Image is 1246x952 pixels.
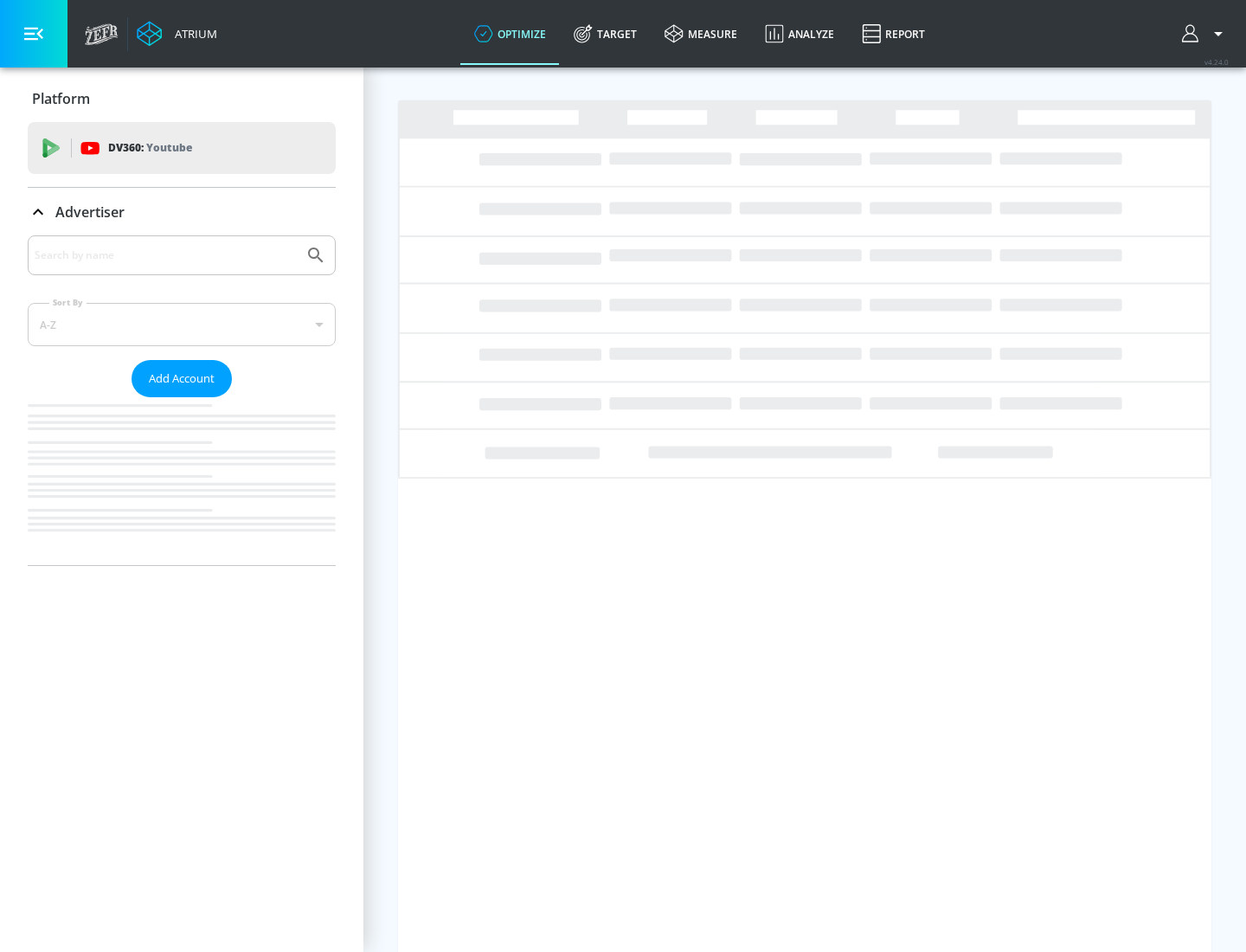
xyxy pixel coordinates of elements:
div: Advertiser [28,188,336,236]
a: measure [651,3,751,65]
div: Platform [28,74,336,123]
span: Add Account [149,369,215,389]
a: optimize [460,3,560,65]
div: A-Z [28,303,336,346]
input: Search by name [35,244,297,267]
div: DV360: Youtube [28,122,336,174]
nav: list of Advertiser [28,397,336,565]
p: Platform [32,89,90,108]
p: Advertiser [55,203,125,222]
div: Advertiser [28,235,336,565]
a: Atrium [137,21,217,47]
p: Youtube [146,138,192,157]
p: DV360: [108,138,192,158]
span: v 4.24.0 [1204,57,1229,67]
a: Report [848,3,939,65]
label: Sort By [49,297,87,308]
div: Atrium [168,26,217,42]
a: Analyze [751,3,848,65]
a: Target [560,3,651,65]
button: Add Account [132,360,232,397]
